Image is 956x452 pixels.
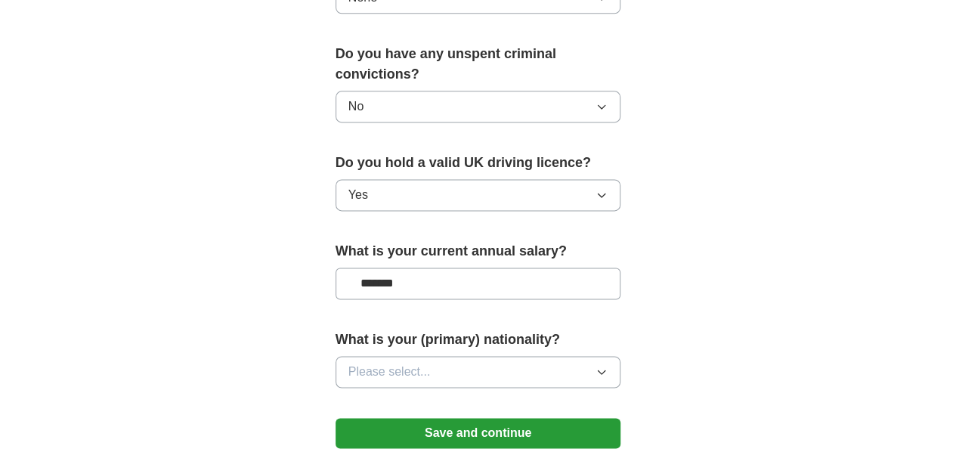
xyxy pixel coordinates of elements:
button: Yes [336,179,621,211]
span: Please select... [348,363,431,381]
button: Save and continue [336,418,621,448]
span: No [348,98,364,116]
label: What is your (primary) nationality? [336,330,621,350]
button: No [336,91,621,122]
label: Do you hold a valid UK driving licence? [336,153,621,173]
label: Do you have any unspent criminal convictions? [336,44,621,85]
label: What is your current annual salary? [336,241,621,262]
button: Please select... [336,356,621,388]
span: Yes [348,186,368,204]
